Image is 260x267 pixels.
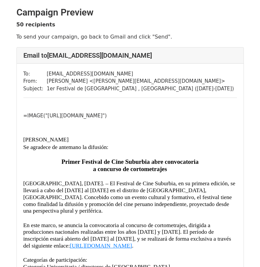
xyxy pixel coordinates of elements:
[16,33,244,40] p: To send your campaign, go back to Gmail and click "Send".
[23,222,233,249] span: En este marco, se anuncia la convocatoria al concurso de cortometrajes, dirigida a producciones n...
[16,21,55,28] strong: 50 recipients
[47,85,234,93] td: 1er Festival de [GEOGRAPHIC_DATA] , [GEOGRAPHIC_DATA] ([DATE]-[DATE])
[23,119,237,127] div: ​​​
[23,70,47,78] td: To:
[23,136,69,143] span: ​[PERSON_NAME]
[23,257,87,263] span: Categorías de participación:
[47,70,234,78] td: [EMAIL_ADDRESS][DOMAIN_NAME]
[23,144,108,150] span: Se agradece de antemano la difusión:
[23,51,237,59] h4: Email to [EMAIL_ADDRESS][DOMAIN_NAME]
[62,158,199,165] span: Primer Festival de Cine Suburbia abre convocatoria
[70,243,132,249] a: [URL][DOMAIN_NAME]
[47,77,234,85] td: [PERSON_NAME] < [PERSON_NAME][EMAIL_ADDRESS][DOMAIN_NAME] >
[23,77,47,85] td: From:
[132,243,133,249] span: .
[23,85,47,93] td: Subject:
[16,7,244,18] h2: Campaign Preview
[23,180,237,214] span: [GEOGRAPHIC_DATA], [DATE]. – El Festival de Cine Suburbia, en su primera edición, se llevará a ca...
[93,165,167,172] span: a concurso de cortometrajes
